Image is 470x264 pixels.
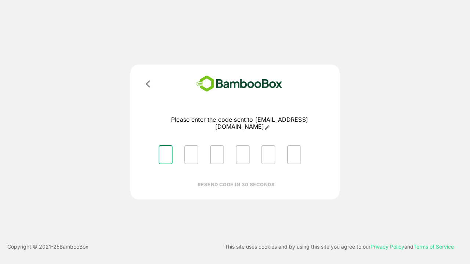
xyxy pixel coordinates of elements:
p: This site uses cookies and by using this site you agree to our and [225,242,454,251]
p: Copyright © 2021- 25 BambooBox [7,242,88,251]
a: Privacy Policy [370,243,404,250]
input: Please enter OTP character 4 [236,145,250,164]
p: Please enter the code sent to [EMAIL_ADDRESS][DOMAIN_NAME] [153,116,326,131]
a: Terms of Service [413,243,454,250]
input: Please enter OTP character 3 [210,145,224,164]
input: Please enter OTP character 1 [159,145,173,164]
img: bamboobox [185,73,293,94]
input: Please enter OTP character 5 [261,145,275,164]
input: Please enter OTP character 2 [184,145,198,164]
input: Please enter OTP character 6 [287,145,301,164]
